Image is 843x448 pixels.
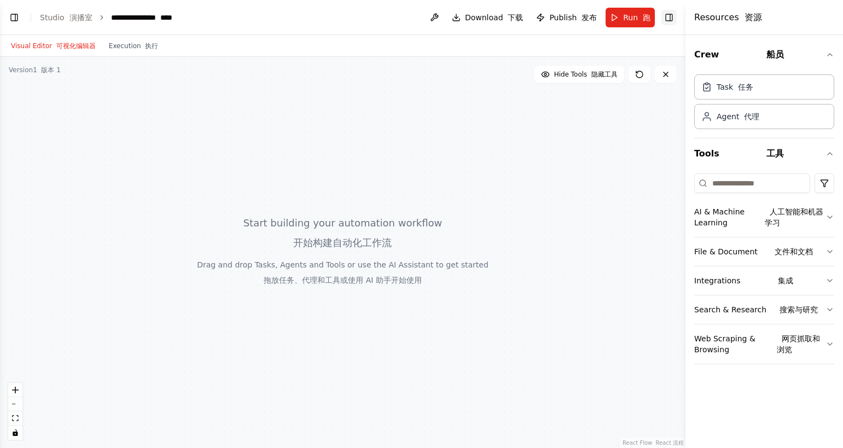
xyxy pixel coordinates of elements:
[9,66,61,74] div: Version 1
[4,39,102,53] button: Visual Editor
[777,334,820,354] font: 网页抓取和浏览
[508,13,523,22] font: 下载
[694,39,834,70] button: Crew 船员
[8,383,22,397] button: zoom in
[69,13,92,22] font: 演播室
[606,8,655,27] button: Run 跑
[40,12,202,23] nav: breadcrumb
[623,440,684,446] a: React Flow attribution
[694,138,834,169] button: Tools 工具
[775,247,813,256] font: 文件和文档
[8,426,22,440] button: toggle interactivity
[623,12,650,23] span: Run
[694,11,762,24] h4: Resources
[56,42,96,50] font: 可视化编辑器
[554,70,618,79] span: Hide Tools
[582,13,597,22] font: 发布
[717,111,759,122] div: Agent
[780,305,818,314] font: 搜索与研究
[661,10,677,25] button: Hide right sidebar
[7,10,22,25] button: Show left sidebar
[102,39,165,53] button: Execution
[656,440,684,446] font: React 流程
[447,8,528,27] button: Download 下载
[591,71,618,78] font: 隐藏工具
[744,112,759,121] font: 代理
[8,397,22,411] button: zoom out
[8,383,22,440] div: React Flow controls
[694,266,834,295] button: Integrations 集成
[738,83,753,91] font: 任务
[694,237,834,266] button: File & Document 文件和文档
[717,82,753,92] div: Task
[145,42,158,50] font: 执行
[778,276,793,285] font: 集成
[694,197,834,237] button: AI & Machine Learning 人工智能和机器学习
[549,12,597,23] span: Publish
[8,411,22,426] button: fit view
[694,70,834,138] div: Crew 船员
[643,13,650,22] font: 跑
[745,12,762,22] font: 资源
[694,324,834,364] button: Web Scraping & Browsing 网页抓取和浏览
[766,148,784,159] font: 工具
[765,207,823,227] font: 人工智能和机器学习
[766,49,784,60] font: 船员
[41,66,60,74] font: 版本 1
[534,66,624,83] button: Hide Tools 隐藏工具
[694,169,834,373] div: Tools 工具
[694,295,834,324] button: Search & Research 搜索与研究
[40,13,92,22] a: Studio 演播室
[465,12,524,23] span: Download
[532,8,601,27] button: Publish 发布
